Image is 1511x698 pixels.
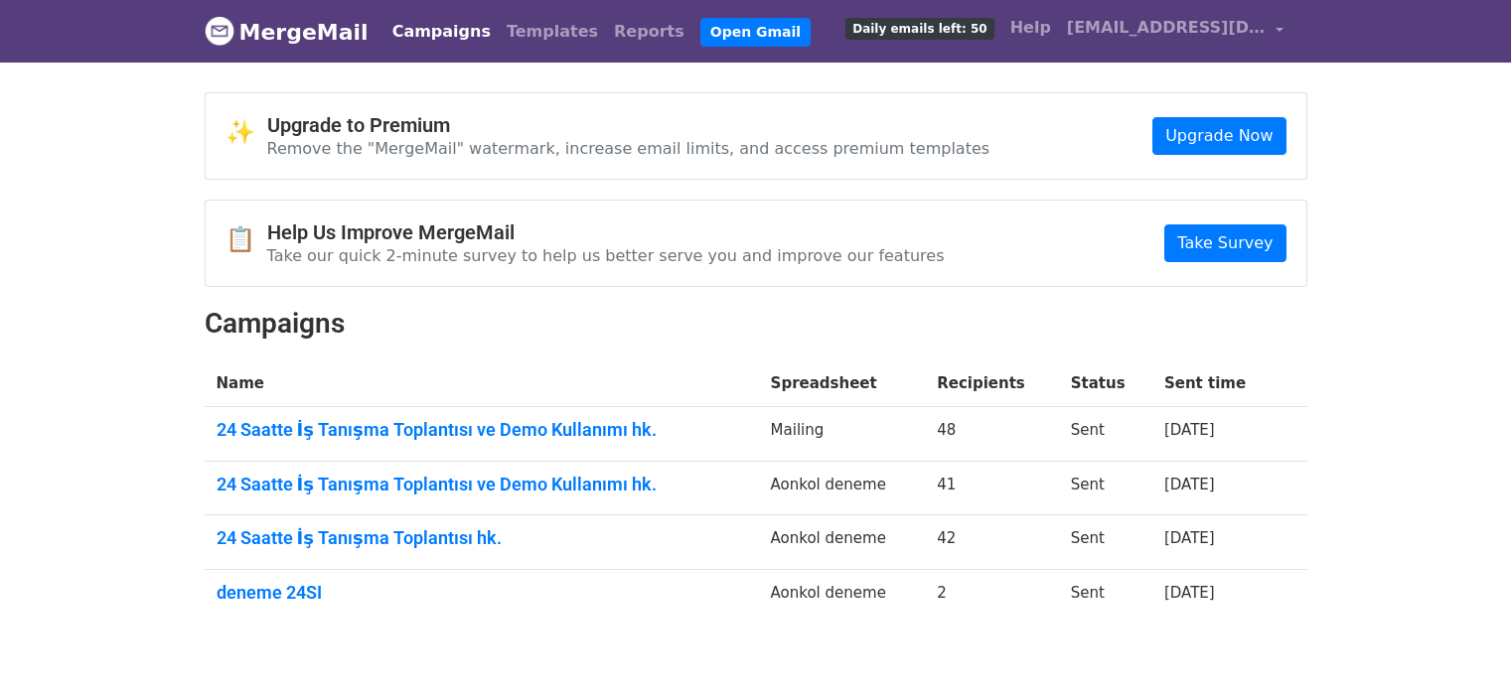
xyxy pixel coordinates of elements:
a: [DATE] [1164,476,1215,493]
td: Aonkol deneme [759,461,926,515]
th: Recipients [925,360,1059,407]
td: Aonkol deneme [759,569,926,623]
td: Sent [1059,515,1152,570]
a: Reports [606,12,692,52]
span: ✨ [226,118,267,147]
a: deneme 24SI [217,582,747,604]
span: 📋 [226,225,267,254]
td: Sent [1059,461,1152,515]
a: Upgrade Now [1152,117,1285,155]
a: Daily emails left: 50 [837,8,1001,48]
p: Take our quick 2-minute survey to help us better serve you and improve our features [267,245,945,266]
a: 24 Saatte İş Tanışma Toplantısı ve Demo Kullanımı hk. [217,474,747,495]
h2: Campaigns [205,307,1307,341]
th: Status [1059,360,1152,407]
td: 42 [925,515,1059,570]
a: Campaigns [384,12,499,52]
td: Mailing [759,407,926,462]
th: Spreadsheet [759,360,926,407]
td: 41 [925,461,1059,515]
p: Remove the "MergeMail" watermark, increase email limits, and access premium templates [267,138,990,159]
a: Take Survey [1164,224,1285,262]
h4: Help Us Improve MergeMail [267,220,945,244]
td: Aonkol deneme [759,515,926,570]
a: [DATE] [1164,421,1215,439]
a: Open Gmail [700,18,811,47]
td: 48 [925,407,1059,462]
img: MergeMail logo [205,16,234,46]
a: Templates [499,12,606,52]
th: Sent time [1152,360,1279,407]
td: 2 [925,569,1059,623]
a: 24 Saatte İş Tanışma Toplantısı hk. [217,527,747,549]
a: Help [1002,8,1059,48]
span: Daily emails left: 50 [845,18,993,40]
h4: Upgrade to Premium [267,113,990,137]
a: 24 Saatte İş Tanışma Toplantısı ve Demo Kullanımı hk. [217,419,747,441]
a: [DATE] [1164,584,1215,602]
span: [EMAIL_ADDRESS][DOMAIN_NAME] [1067,16,1266,40]
th: Name [205,360,759,407]
a: MergeMail [205,11,369,53]
a: [DATE] [1164,529,1215,547]
td: Sent [1059,407,1152,462]
a: [EMAIL_ADDRESS][DOMAIN_NAME] [1059,8,1291,55]
td: Sent [1059,569,1152,623]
